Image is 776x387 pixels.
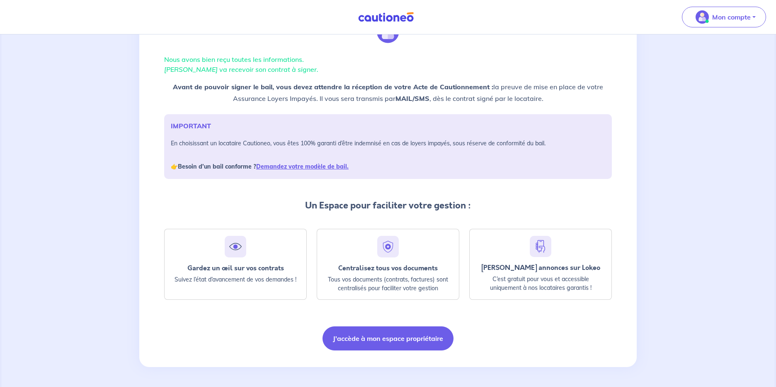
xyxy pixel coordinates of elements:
div: [PERSON_NAME] annonces sur Lokeo [476,264,605,272]
p: Nous avons bien reçu toutes les informations. [164,54,612,74]
p: Tous vos documents (contrats, factures) sont centralisés pour faciliter votre gestion [324,275,452,293]
img: Cautioneo [355,12,417,22]
p: Suivez l’état d’avancement de vos demandes ! [171,275,300,284]
div: Centralisez tous vos documents [324,264,452,272]
img: eye.svg [228,239,243,254]
div: Gardez un œil sur vos contrats [171,264,300,272]
p: Un Espace pour faciliter votre gestion : [164,199,612,212]
strong: MAIL/SMS [395,94,429,103]
strong: IMPORTANT [171,122,211,130]
p: En choisissant un locataire Cautioneo, vous êtes 100% garanti d’être indemnisé en cas de loyers i... [171,137,605,172]
strong: Avant de pouvoir signer le bail, vous devez attendre la réception de votre Acte de Cautionnement : [173,83,493,91]
em: [PERSON_NAME] va recevoir son contrat à signer. [164,65,318,73]
p: C’est gratuit pour vous et accessible uniquement à nos locataires garantis ! [476,275,605,292]
img: security.svg [381,239,395,254]
button: J'accède à mon espace propriétaire [323,326,453,350]
p: Mon compte [712,12,751,22]
a: Demandez votre modèle de bail. [256,163,349,170]
strong: Besoin d’un bail conforme ? [178,163,349,170]
img: hand-phone-blue.svg [533,239,548,254]
p: la preuve de mise en place de votre Assurance Loyers Impayés. Il vous sera transmis par , dès le ... [164,81,612,104]
button: illu_account_valid_menu.svgMon compte [682,7,766,27]
img: illu_account_valid_menu.svg [696,10,709,24]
